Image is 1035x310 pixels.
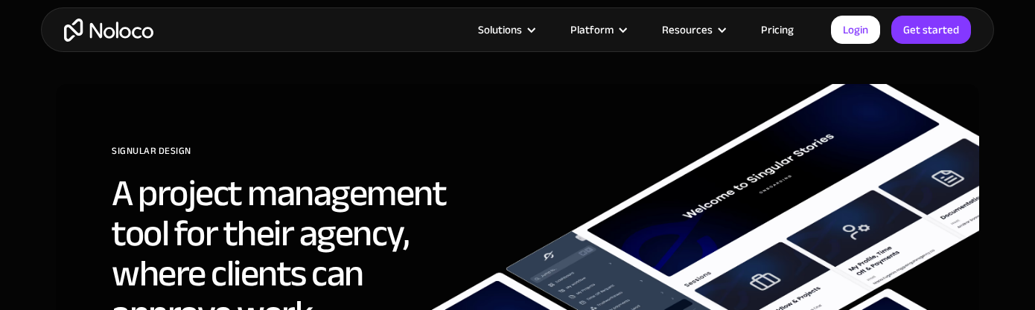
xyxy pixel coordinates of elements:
[662,20,713,39] div: Resources
[112,140,488,173] div: SIGNULAR DESIGN
[742,20,812,39] a: Pricing
[552,20,643,39] div: Platform
[478,20,522,39] div: Solutions
[643,20,742,39] div: Resources
[570,20,614,39] div: Platform
[831,16,880,44] a: Login
[459,20,552,39] div: Solutions
[891,16,971,44] a: Get started
[64,19,153,42] a: home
